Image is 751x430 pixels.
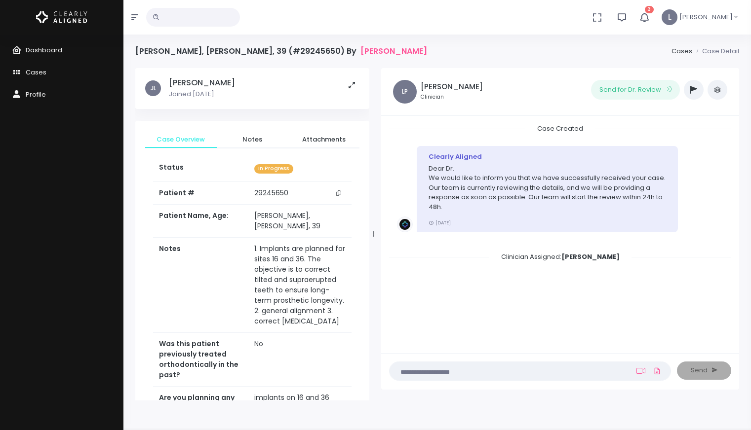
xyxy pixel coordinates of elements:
[389,124,731,343] div: scrollable content
[429,152,666,162] div: Clearly Aligned
[26,90,46,99] span: Profile
[135,68,369,400] div: scrollable content
[169,89,235,99] p: Joined [DATE]
[525,121,595,136] span: Case Created
[135,46,427,56] h4: [PERSON_NAME], [PERSON_NAME], 39 (#29245650) By
[421,82,483,91] h5: [PERSON_NAME]
[561,252,620,261] b: [PERSON_NAME]
[26,68,46,77] span: Cases
[360,46,427,56] a: [PERSON_NAME]
[296,135,352,144] span: Attachments
[645,6,654,13] span: 3
[153,181,248,205] th: Patient #
[248,182,352,205] td: 29245650
[634,367,647,375] a: Add Loom Video
[153,135,209,144] span: Case Overview
[153,205,248,238] th: Patient Name, Age:
[489,249,632,264] span: Clinician Assigned:
[225,135,280,144] span: Notes
[662,9,677,25] span: L
[153,237,248,332] th: Notes
[248,237,352,332] td: 1. Implants are planned for sites 16 and 36. The objective is to correct tilted and supraerupted ...
[651,362,663,380] a: Add Files
[169,78,235,88] h5: [PERSON_NAME]
[36,7,87,28] img: Logo Horizontal
[692,46,739,56] li: Case Detail
[145,80,161,96] span: JL
[429,219,451,226] small: [DATE]
[429,164,666,212] p: Dear Dr. We would like to inform you that we have successfully received your case. Our team is cu...
[591,80,680,100] button: Send for Dr. Review
[248,205,352,238] td: [PERSON_NAME], [PERSON_NAME], 39
[679,12,733,22] span: [PERSON_NAME]
[153,156,248,181] th: Status
[254,164,293,174] span: In Progress
[421,93,483,101] small: Clinician
[672,46,692,56] a: Cases
[153,332,248,386] th: Was this patient previously treated orthodontically in the past?
[26,45,62,55] span: Dashboard
[248,332,352,386] td: No
[393,80,417,104] span: LP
